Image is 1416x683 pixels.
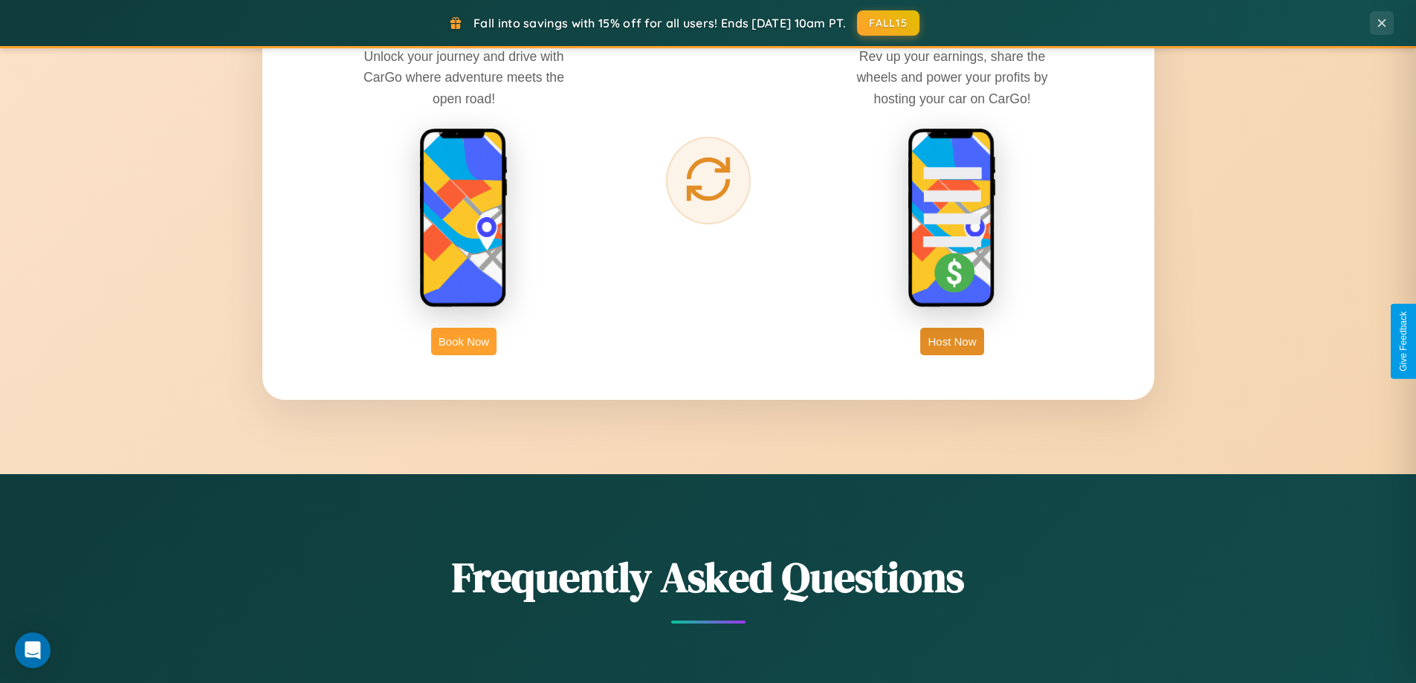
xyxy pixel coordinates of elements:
h2: Frequently Asked Questions [262,548,1154,606]
span: Fall into savings with 15% off for all users! Ends [DATE] 10am PT. [473,16,846,30]
img: rent phone [419,128,508,309]
button: Book Now [431,328,497,355]
p: Rev up your earnings, share the wheels and power your profits by hosting your car on CarGo! [841,46,1064,109]
img: host phone [908,128,997,309]
button: FALL15 [857,10,919,36]
div: Open Intercom Messenger [15,632,51,668]
button: Host Now [920,328,983,355]
div: Give Feedback [1398,311,1409,372]
p: Unlock your journey and drive with CarGo where adventure meets the open road! [352,46,575,109]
